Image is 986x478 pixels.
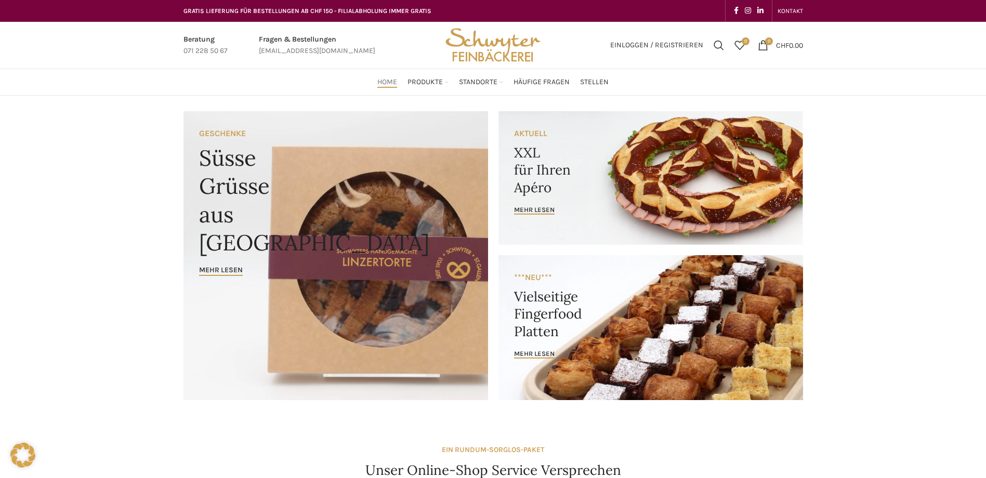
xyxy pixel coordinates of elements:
[753,35,808,56] a: 0 CHF0.00
[377,72,397,92] a: Home
[183,7,431,15] span: GRATIS LIEFERUNG FÜR BESTELLUNGEN AB CHF 150 - FILIALABHOLUNG IMMER GRATIS
[183,34,228,57] a: Infobox link
[377,77,397,87] span: Home
[259,34,375,57] a: Infobox link
[178,72,808,92] div: Main navigation
[407,77,443,87] span: Produkte
[498,255,803,400] a: Banner link
[778,7,803,15] span: KONTAKT
[754,4,767,18] a: Linkedin social link
[498,111,803,245] a: Banner link
[442,40,544,49] a: Site logo
[442,445,544,454] strong: EIN RUNDUM-SORGLOS-PAKET
[183,111,488,400] a: Banner link
[729,35,750,56] div: Meine Wunschliste
[459,72,503,92] a: Standorte
[772,1,808,21] div: Secondary navigation
[514,72,570,92] a: Häufige Fragen
[708,35,729,56] a: Suchen
[442,22,544,69] img: Bäckerei Schwyter
[407,72,449,92] a: Produkte
[778,1,803,21] a: KONTAKT
[776,41,789,49] span: CHF
[580,72,609,92] a: Stellen
[610,42,703,49] span: Einloggen / Registrieren
[459,77,497,87] span: Standorte
[742,37,750,45] span: 0
[731,4,742,18] a: Facebook social link
[605,35,708,56] a: Einloggen / Registrieren
[742,4,754,18] a: Instagram social link
[765,37,773,45] span: 0
[580,77,609,87] span: Stellen
[514,77,570,87] span: Häufige Fragen
[776,41,803,49] bdi: 0.00
[729,35,750,56] a: 0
